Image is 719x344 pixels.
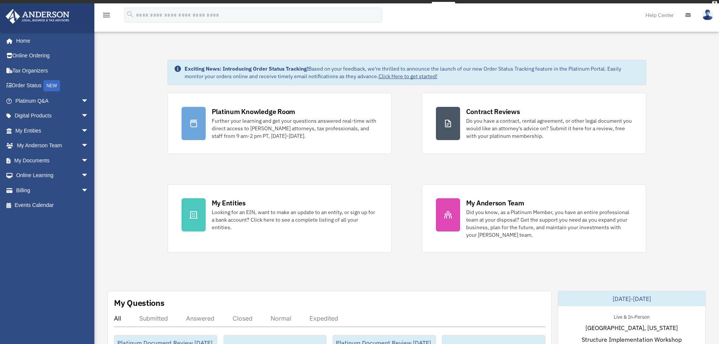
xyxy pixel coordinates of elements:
[186,315,214,322] div: Answered
[212,117,378,140] div: Further your learning and get your questions answered real-time with direct access to [PERSON_NAM...
[3,9,72,24] img: Anderson Advisors Platinum Portal
[422,184,646,253] a: My Anderson Team Did you know, as a Platinum Member, you have an entire professional team at your...
[81,123,96,139] span: arrow_drop_down
[81,153,96,168] span: arrow_drop_down
[5,63,100,78] a: Tax Organizers
[5,123,100,138] a: My Entitiesarrow_drop_down
[309,315,338,322] div: Expedited
[379,73,437,80] a: Click Here to get started!
[5,183,100,198] a: Billingarrow_drop_down
[5,78,100,94] a: Order StatusNEW
[232,315,252,322] div: Closed
[168,93,392,154] a: Platinum Knowledge Room Further your learning and get your questions answered real-time with dire...
[81,108,96,124] span: arrow_drop_down
[81,93,96,109] span: arrow_drop_down
[114,315,121,322] div: All
[264,2,429,11] div: Get a chance to win 6 months of Platinum for free just by filling out this
[5,108,100,123] a: Digital Productsarrow_drop_down
[582,335,682,344] span: Structure Implementation Workshop
[212,198,246,208] div: My Entities
[212,208,378,231] div: Looking for an EIN, want to make an update to an entity, or sign up for a bank account? Click her...
[81,183,96,198] span: arrow_drop_down
[5,33,96,48] a: Home
[114,297,165,309] div: My Questions
[466,198,524,208] div: My Anderson Team
[212,107,296,116] div: Platinum Knowledge Room
[81,168,96,184] span: arrow_drop_down
[102,13,111,20] a: menu
[466,107,520,116] div: Contract Reviews
[466,208,632,239] div: Did you know, as a Platinum Member, you have an entire professional team at your disposal? Get th...
[5,48,100,63] a: Online Ordering
[126,10,134,19] i: search
[185,65,640,80] div: Based on your feedback, we're thrilled to announce the launch of our new Order Status Tracking fe...
[466,117,632,140] div: Do you have a contract, rental agreement, or other legal document you would like an attorney's ad...
[5,93,100,108] a: Platinum Q&Aarrow_drop_down
[5,138,100,153] a: My Anderson Teamarrow_drop_down
[702,9,713,20] img: User Pic
[5,198,100,213] a: Events Calendar
[271,315,291,322] div: Normal
[81,138,96,154] span: arrow_drop_down
[432,2,455,11] a: survey
[102,11,111,20] i: menu
[608,312,656,320] div: Live & In-Person
[139,315,168,322] div: Submitted
[5,168,100,183] a: Online Learningarrow_drop_down
[43,80,60,91] div: NEW
[422,93,646,154] a: Contract Reviews Do you have a contract, rental agreement, or other legal document you would like...
[712,1,717,6] div: close
[168,184,392,253] a: My Entities Looking for an EIN, want to make an update to an entity, or sign up for a bank accoun...
[585,323,678,332] span: [GEOGRAPHIC_DATA], [US_STATE]
[5,153,100,168] a: My Documentsarrow_drop_down
[185,65,308,72] strong: Exciting News: Introducing Order Status Tracking!
[558,291,705,306] div: [DATE]-[DATE]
